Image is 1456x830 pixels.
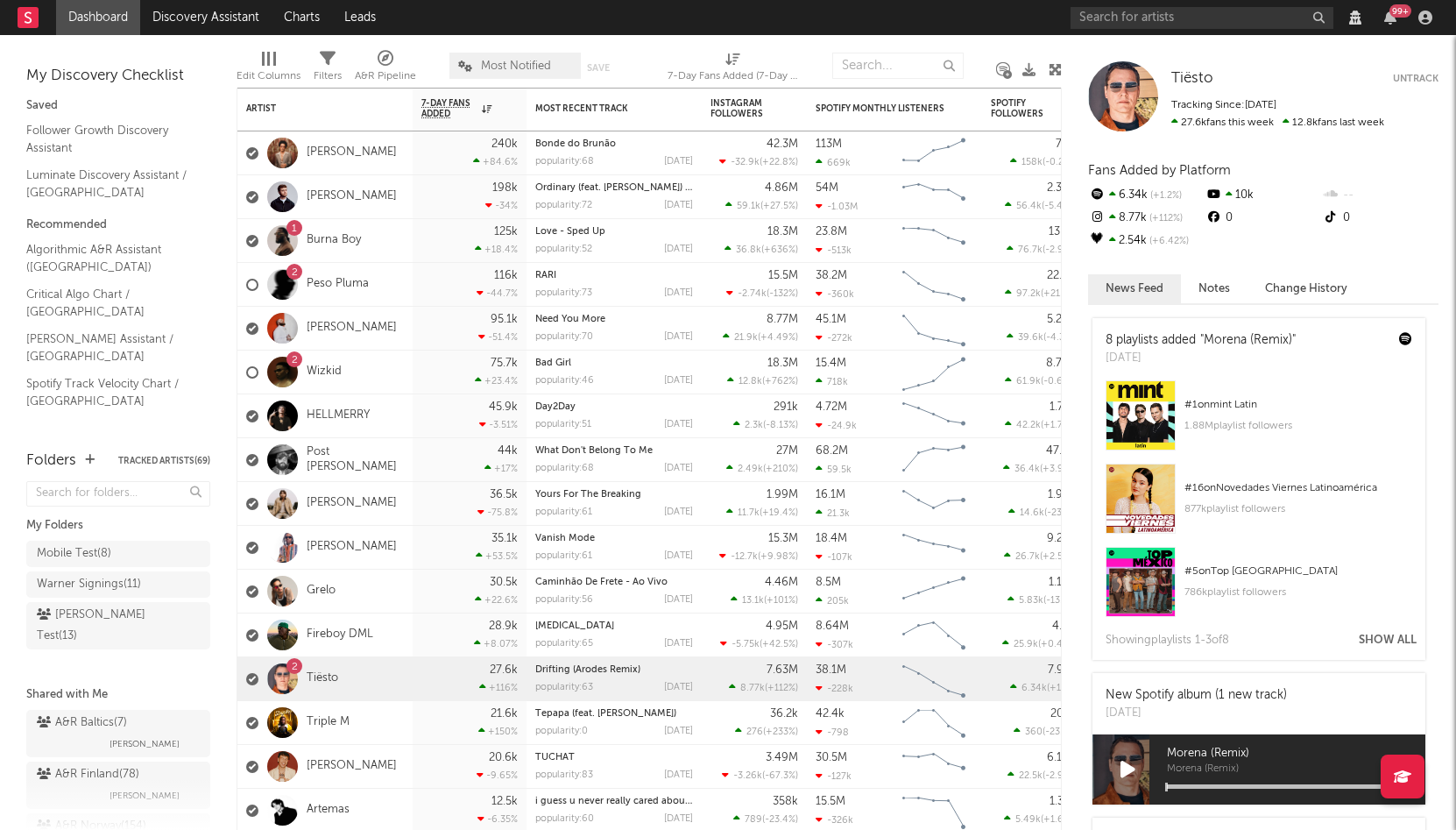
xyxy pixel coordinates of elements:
div: Yours For The Breaking [535,490,693,500]
div: 18.4M [816,533,847,544]
div: 28.9k [489,621,518,632]
div: ( ) [727,375,798,387]
span: +3.93 % [1043,465,1076,474]
div: 59.5k [816,464,852,475]
a: Tepapa (feat. [PERSON_NAME]) [535,709,676,719]
button: 99+ [1384,11,1396,25]
a: Caminhão De Frete - Ao Vivo [535,578,668,587]
span: 13.1k [742,596,764,606]
div: ( ) [726,463,798,474]
div: [DATE] [664,551,693,561]
div: Recommended [26,215,210,236]
a: #16onNovedades Viernes Latinoamérica877kplaylist followers [1092,464,1425,547]
button: Save [587,63,610,73]
span: 14.6k [1020,508,1044,518]
svg: Chart title [894,175,973,219]
div: Folders [26,450,76,472]
span: 36.8k [736,245,761,255]
span: 5.83k [1019,596,1043,606]
div: 7-Day Fans Added (7-Day Fans Added) [668,44,799,95]
span: 26.7k [1015,552,1040,562]
a: [PERSON_NAME] Test(13) [26,602,210,649]
div: 47.4M [1046,445,1078,457]
div: 44k [498,445,518,457]
span: 76.7k [1018,245,1043,255]
div: 8.64M [816,621,849,632]
div: 8.77M [767,314,798,325]
button: Change History [1247,274,1365,303]
div: 22.9M [1047,270,1078,281]
a: Spotify Search Virality Chart / [GEOGRAPHIC_DATA] [26,419,193,455]
div: 15.4M [816,358,846,369]
div: 669k [816,157,851,168]
div: [DATE] [664,201,693,210]
span: 7-Day Fans Added [421,98,477,119]
div: -24.9k [816,420,857,431]
span: -2.74k [738,289,767,299]
div: [DATE] [664,639,693,649]
div: 8.5M [816,577,841,588]
a: [PERSON_NAME] [307,759,397,774]
span: -13.6 % [1046,596,1076,606]
span: 158k [1021,158,1043,167]
div: -107k [816,551,852,563]
span: Tracking Since: [DATE] [1171,100,1276,110]
span: -5.48 % [1044,202,1076,211]
div: Love - Sped Up [535,227,693,237]
a: Spotify Track Velocity Chart / [GEOGRAPHIC_DATA] [26,374,193,410]
div: [DATE] [664,595,693,605]
div: popularity: 61 [535,507,592,517]
div: ( ) [733,419,798,430]
div: 205k [816,595,849,607]
button: News Feed [1088,274,1181,303]
div: ( ) [1007,244,1078,255]
span: -4.31 % [1046,333,1076,343]
a: Grelo [307,584,336,599]
div: 21.3k [816,507,850,519]
span: 12.8k fans last week [1171,117,1384,128]
span: 27.6k fans this week [1171,117,1274,128]
span: +762 % [765,377,795,387]
div: 95.1k [491,314,518,325]
div: Saved [26,96,210,117]
div: -- [1322,184,1438,207]
span: -23.1 % [1047,508,1076,518]
a: Yours For The Breaking [535,490,641,500]
div: ( ) [1010,156,1078,167]
div: -34 % [485,200,518,211]
a: What Don't Belong To Me [535,446,653,456]
svg: Chart title [894,570,973,614]
a: Artemas [307,803,350,818]
span: +22.8 % [762,158,795,167]
div: +84.6 % [473,156,518,167]
a: [PERSON_NAME] [307,145,397,160]
a: [PERSON_NAME] [307,540,397,555]
span: 61.9k [1016,377,1041,387]
div: Dopamine [535,621,693,631]
div: A&R Pipeline [355,44,416,95]
a: Triple M [307,715,350,730]
a: Bonde do Brunão [535,139,616,149]
div: Instagram Followers [710,98,772,119]
div: Edit Columns [237,44,300,95]
a: Follower Growth Discovery Assistant [26,121,193,157]
div: [DATE] [664,376,693,386]
div: 5.28M [1047,314,1078,325]
div: Day2Day [535,402,693,412]
div: +8.07 % [474,638,518,649]
a: Tiësto [307,671,338,686]
div: 116k [494,270,518,281]
a: TUCHAT [535,753,575,763]
div: +18.4 % [475,244,518,255]
div: 240k [491,138,518,150]
svg: Chart title [894,438,973,482]
span: +27.5 % [763,202,795,211]
div: Artist [246,103,378,114]
span: +6.42 % [1147,237,1189,246]
div: ( ) [1005,200,1078,211]
div: -513k [816,245,852,256]
div: Filters [314,66,342,87]
div: 54M [816,182,838,194]
div: [DATE] [664,157,693,167]
a: "Morena (Remix)" [1200,334,1296,346]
